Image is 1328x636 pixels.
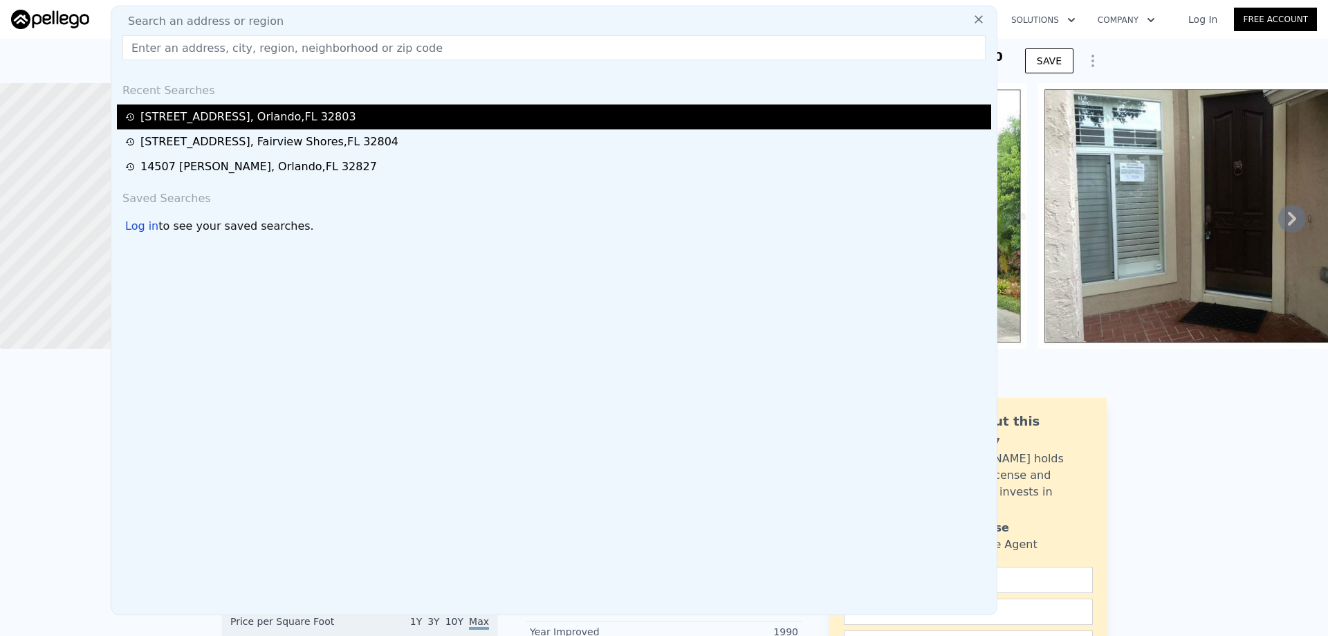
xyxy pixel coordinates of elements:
button: Show Options [1079,47,1107,75]
div: Violet Rose [939,520,1009,536]
a: [STREET_ADDRESS], Fairview Shores,FL 32804 [125,134,987,150]
span: Search an address or region [117,13,284,30]
div: Saved Searches [117,179,991,212]
button: Company [1087,8,1166,33]
div: Recent Searches [117,71,991,105]
button: Solutions [1000,8,1087,33]
div: 14507 [PERSON_NAME] , Orlando , FL 32827 [140,158,377,175]
div: [STREET_ADDRESS] , Fairview Shores , FL 32804 [140,134,398,150]
span: Max [469,616,489,630]
button: SAVE [1025,48,1073,73]
span: 1Y [410,616,422,627]
a: Free Account [1234,8,1317,31]
img: Pellego [11,10,89,29]
a: Log In [1172,12,1234,26]
div: Ask about this property [939,412,1093,451]
div: [PERSON_NAME] holds a broker license and personally invests in this area [939,451,1093,517]
span: to see your saved searches. [158,218,313,235]
span: 3Y [427,616,439,627]
div: Log in [125,218,158,235]
a: 14507 [PERSON_NAME], Orlando,FL 32827 [125,158,987,175]
input: Enter an address, city, region, neighborhood or zip code [122,35,986,60]
span: 10Y [445,616,463,627]
div: [STREET_ADDRESS] , Orlando , FL 32803 [140,109,356,125]
a: [STREET_ADDRESS], Orlando,FL 32803 [125,109,987,125]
